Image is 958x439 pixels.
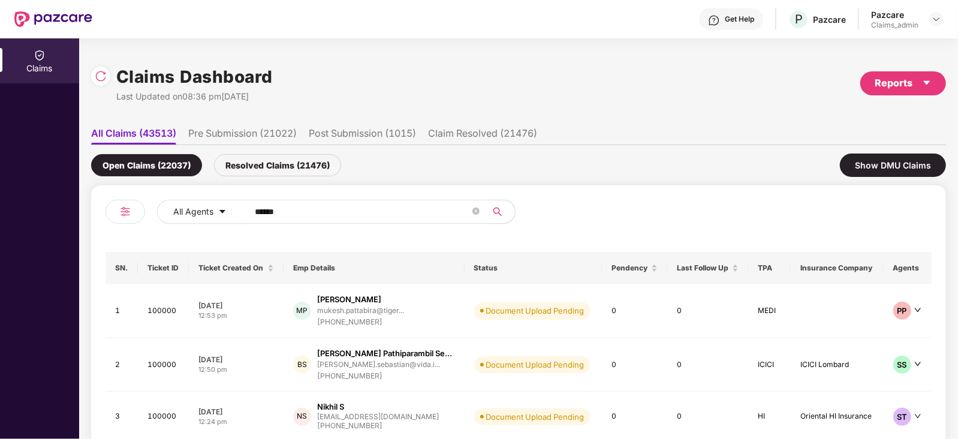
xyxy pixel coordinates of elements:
[317,348,452,359] div: [PERSON_NAME] Pathiparambil Se...
[428,127,537,145] li: Claim Resolved (21476)
[198,365,274,375] div: 12:50 pm
[602,284,667,338] td: 0
[472,208,480,215] span: close-circle
[214,154,341,176] div: Resolved Claims (21476)
[317,294,381,305] div: [PERSON_NAME]
[893,356,911,374] div: SS
[189,252,284,284] th: Ticket Created On
[893,408,911,426] div: ST
[884,252,932,284] th: Agents
[106,338,138,392] td: 2
[317,317,404,328] div: [PHONE_NUMBER]
[198,354,274,365] div: [DATE]
[198,263,265,273] span: Ticket Created On
[922,78,932,88] span: caret-down
[871,9,918,20] div: Pazcare
[914,306,921,314] span: down
[106,284,138,338] td: 1
[486,305,585,317] div: Document Upload Pending
[116,64,273,90] h1: Claims Dashboard
[218,208,227,217] span: caret-down
[118,205,132,219] img: svg+xml;base64,PHN2ZyB4bWxucz0iaHR0cDovL3d3dy53My5vcmcvMjAwMC9zdmciIHdpZHRoPSIyNCIgaGVpZ2h0PSIyNC...
[748,284,791,338] td: MEDI
[173,205,213,218] span: All Agents
[106,252,138,284] th: SN.
[138,284,189,338] td: 100000
[14,11,92,27] img: New Pazcare Logo
[602,252,667,284] th: Pendency
[914,360,921,368] span: down
[791,252,883,284] th: Insurance Company
[893,302,911,320] div: PP
[708,14,720,26] img: svg+xml;base64,PHN2ZyBpZD0iSGVscC0zMngzMiIgeG1sbnM9Imh0dHA6Ly93d3cudzMub3JnLzIwMDAvc3ZnIiB3aWR0aD...
[667,284,748,338] td: 0
[188,127,297,145] li: Pre Submission (21022)
[486,200,516,224] button: search
[748,338,791,392] td: ICICI
[91,154,202,176] div: Open Claims (22037)
[725,14,754,24] div: Get Help
[914,413,921,420] span: down
[198,407,274,417] div: [DATE]
[472,206,480,218] span: close-circle
[34,49,46,61] img: svg+xml;base64,PHN2ZyBpZD0iQ2xhaW0iIHhtbG5zPSJodHRwOi8vd3d3LnczLm9yZy8yMDAwL3N2ZyIgd2lkdGg9IjIwIi...
[138,252,189,284] th: Ticket ID
[138,338,189,392] td: 100000
[317,306,404,314] div: mukesh.pattabira@tiger...
[91,127,176,145] li: All Claims (43513)
[95,70,107,82] img: svg+xml;base64,PHN2ZyBpZD0iUmVsb2FkLTMyeDMyIiB4bWxucz0iaHR0cDovL3d3dy53My5vcmcvMjAwMC9zdmciIHdpZH...
[284,252,465,284] th: Emp Details
[317,413,439,420] div: [EMAIL_ADDRESS][DOMAIN_NAME]
[198,300,274,311] div: [DATE]
[317,401,344,413] div: Nikhil S
[317,360,440,368] div: [PERSON_NAME].sebastian@vida.i...
[667,338,748,392] td: 0
[317,420,439,432] div: [PHONE_NUMBER]
[932,14,941,24] img: svg+xml;base64,PHN2ZyBpZD0iRHJvcGRvd24tMzJ4MzIiIHhtbG5zPSJodHRwOi8vd3d3LnczLm9yZy8yMDAwL3N2ZyIgd2...
[293,302,311,320] div: MP
[293,356,311,374] div: BS
[677,263,730,273] span: Last Follow Up
[813,14,846,25] div: Pazcare
[791,338,883,392] td: ICICI Lombard
[465,252,602,284] th: Status
[309,127,416,145] li: Post Submission (1015)
[198,311,274,321] div: 12:53 pm
[293,408,311,426] div: NS
[486,411,585,423] div: Document Upload Pending
[871,20,918,30] div: Claims_admin
[198,417,274,427] div: 12:24 pm
[748,252,791,284] th: TPA
[157,200,252,224] button: All Agentscaret-down
[875,76,932,91] div: Reports
[317,371,452,382] div: [PHONE_NUMBER]
[602,338,667,392] td: 0
[840,154,946,177] div: Show DMU Claims
[667,252,748,284] th: Last Follow Up
[486,359,585,371] div: Document Upload Pending
[116,90,273,103] div: Last Updated on 08:36 pm[DATE]
[486,207,509,217] span: search
[795,12,803,26] span: P
[611,263,649,273] span: Pendency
